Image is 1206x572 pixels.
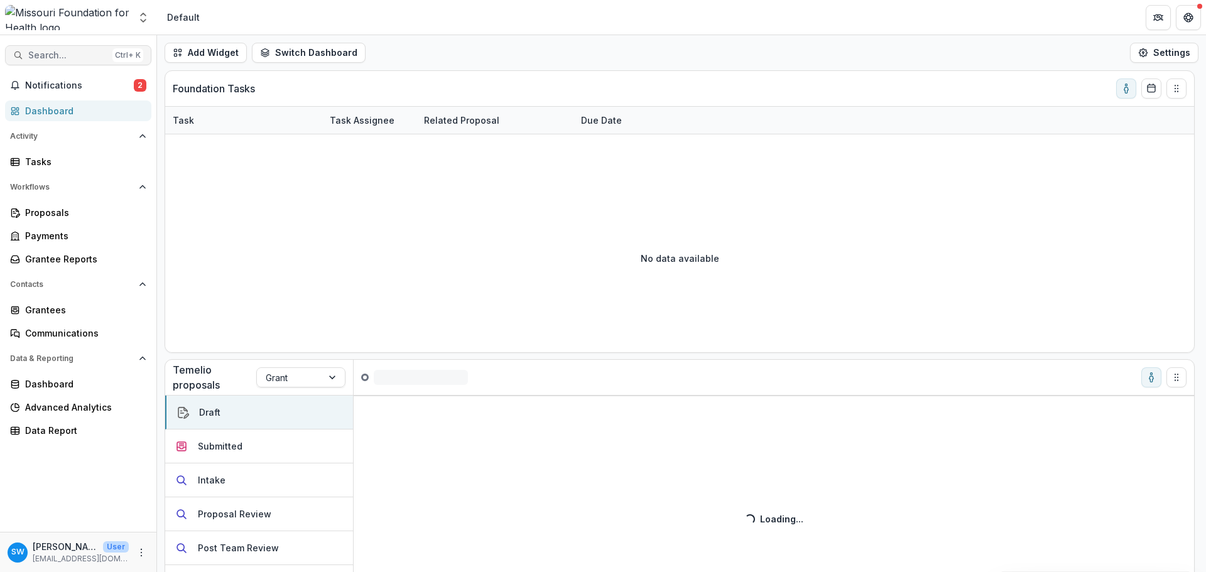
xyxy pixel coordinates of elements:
[5,202,151,223] a: Proposals
[134,545,149,560] button: More
[416,114,507,127] div: Related Proposal
[134,5,152,30] button: Open entity switcher
[134,79,146,92] span: 2
[573,114,629,127] div: Due Date
[416,107,573,134] div: Related Proposal
[162,8,205,26] nav: breadcrumb
[322,107,416,134] div: Task Assignee
[641,252,719,265] p: No data available
[25,104,141,117] div: Dashboard
[1176,5,1201,30] button: Get Help
[5,323,151,343] a: Communications
[1166,367,1187,387] button: Drag
[33,553,129,564] p: [EMAIL_ADDRESS][DOMAIN_NAME]
[198,507,271,521] div: Proposal Review
[25,424,141,437] div: Data Report
[199,406,220,419] div: Draft
[112,48,143,62] div: Ctrl + K
[198,473,225,487] div: Intake
[198,541,279,554] div: Post Team Review
[165,43,247,63] button: Add Widget
[5,274,151,294] button: Open Contacts
[25,377,141,391] div: Dashboard
[28,50,107,61] span: Search...
[25,206,141,219] div: Proposals
[5,225,151,246] a: Payments
[173,81,255,96] p: Foundation Tasks
[10,354,134,363] span: Data & Reporting
[173,362,256,392] p: Temelio proposals
[25,401,141,414] div: Advanced Analytics
[165,107,322,134] div: Task
[1166,78,1187,99] button: Drag
[25,229,141,242] div: Payments
[5,374,151,394] a: Dashboard
[573,107,668,134] div: Due Date
[165,531,353,565] button: Post Team Review
[165,497,353,531] button: Proposal Review
[5,299,151,320] a: Grantees
[5,100,151,121] a: Dashboard
[10,183,134,192] span: Workflows
[25,155,141,168] div: Tasks
[165,114,202,127] div: Task
[5,348,151,369] button: Open Data & Reporting
[167,11,200,24] div: Default
[165,429,353,463] button: Submitted
[5,45,151,65] button: Search...
[252,43,366,63] button: Switch Dashboard
[25,252,141,266] div: Grantee Reports
[322,114,402,127] div: Task Assignee
[165,396,353,429] button: Draft
[103,541,129,553] p: User
[1146,5,1171,30] button: Partners
[10,132,134,141] span: Activity
[25,303,141,316] div: Grantees
[5,126,151,146] button: Open Activity
[5,5,129,30] img: Missouri Foundation for Health logo
[5,75,151,95] button: Notifications2
[25,80,134,91] span: Notifications
[11,548,24,556] div: Sheldon Weisgrau
[1116,78,1136,99] button: toggle-assigned-to-me
[33,540,98,553] p: [PERSON_NAME]
[1130,43,1198,63] button: Settings
[5,177,151,197] button: Open Workflows
[1141,367,1161,387] button: toggle-assigned-to-me
[5,249,151,269] a: Grantee Reports
[5,420,151,441] a: Data Report
[5,151,151,172] a: Tasks
[5,397,151,418] a: Advanced Analytics
[1141,78,1161,99] button: Calendar
[10,280,134,289] span: Contacts
[165,463,353,497] button: Intake
[198,440,242,453] div: Submitted
[25,326,141,340] div: Communications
